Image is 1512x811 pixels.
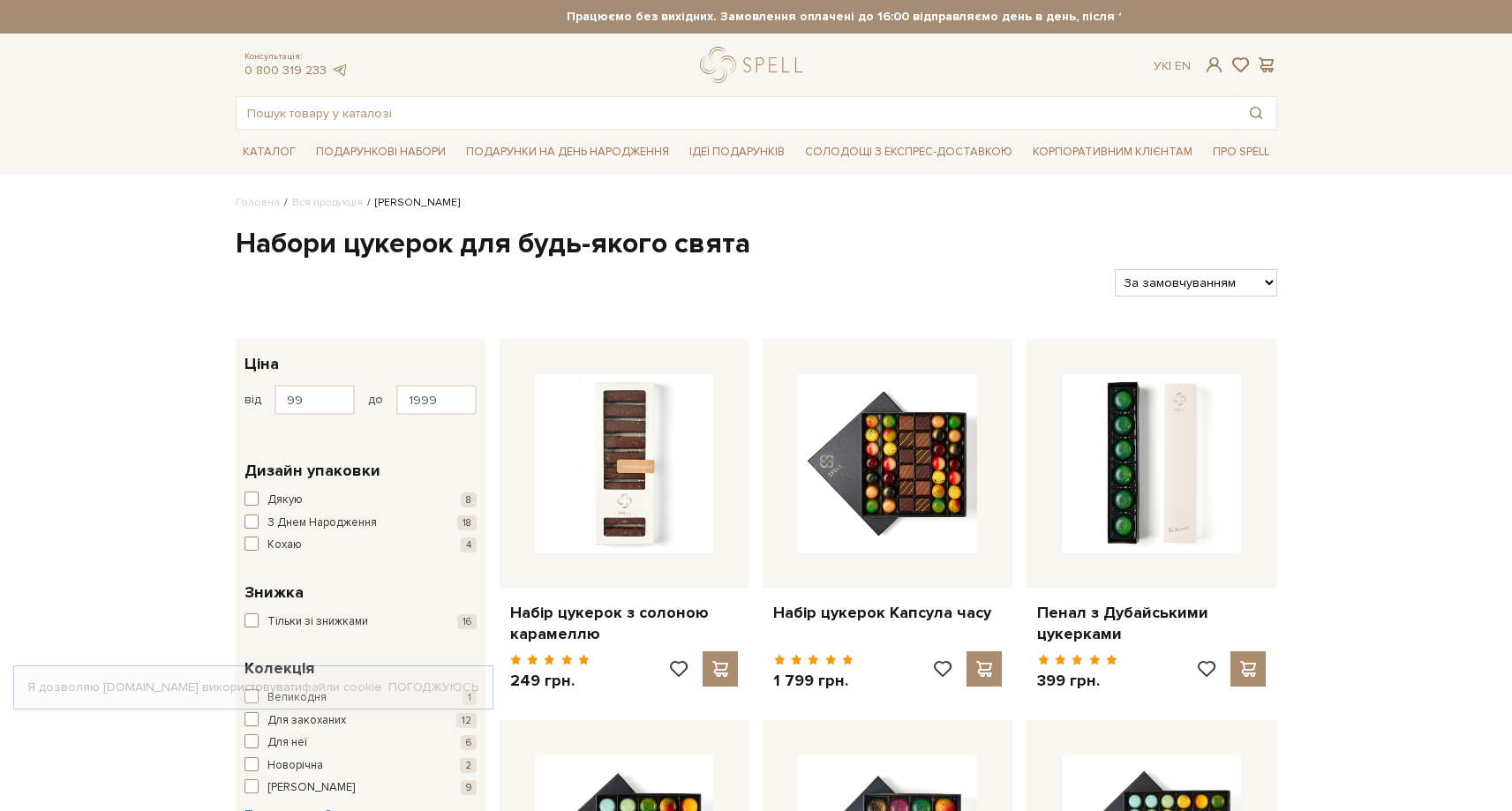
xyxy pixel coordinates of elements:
[700,47,810,83] a: logo
[236,226,1277,263] h1: Набори цукерок для будь-якого свята
[244,352,279,376] span: Ціна
[267,779,355,797] span: [PERSON_NAME]
[236,139,303,166] span: Каталог
[292,196,363,209] a: Вся продукція
[388,680,478,695] a: Погоджуюсь
[773,671,854,691] p: 1 799 грн.
[798,137,1019,167] a: Солодощі з експрес-доставкою
[244,779,477,797] button: [PERSON_NAME] 9
[302,680,382,695] a: файли cookie
[510,671,591,691] p: 249 грн.
[682,139,792,166] span: Ідеї подарунків
[457,515,477,530] span: 18
[267,492,303,509] span: Дякую
[244,63,327,78] a: 0 800 319 233
[1236,97,1276,129] button: Пошук товару у каталозі
[1206,139,1276,166] span: Про Spell
[461,492,477,507] span: 8
[267,757,323,775] span: Новорічна
[392,9,1433,25] strong: Працюємо без вихідних. Замовлення оплачені до 16:00 відправляємо день в день, після 16:00 - насту...
[267,712,346,730] span: Для закоханих
[461,537,477,552] span: 4
[275,385,355,415] input: Ціна
[237,97,1236,129] input: Пошук товару у каталозі
[244,392,261,408] span: від
[396,385,477,415] input: Ціна
[1154,58,1191,74] div: Ук
[267,514,377,532] span: З Днем Народження
[461,780,477,795] span: 9
[460,758,477,773] span: 2
[461,735,477,750] span: 6
[244,51,349,63] span: Консультація:
[267,734,307,752] span: Для неї
[236,196,280,209] a: Головна
[244,657,314,680] span: Колекція
[244,581,304,604] span: Знижка
[459,139,676,166] span: Подарунки на День народження
[244,734,477,752] button: Для неї 6
[244,613,477,631] button: Тільки зі знижками 16
[244,459,380,483] span: Дизайн упаковки
[331,63,349,78] a: telegram
[267,537,302,554] span: Кохаю
[456,713,477,728] span: 12
[244,712,477,730] button: Для закоханих 12
[309,139,453,166] span: Подарункові набори
[14,680,493,695] div: Я дозволяю [DOMAIN_NAME] використовувати
[244,514,477,532] button: З Днем Народження 18
[510,603,739,644] a: Набір цукерок з солоною карамеллю
[244,757,477,775] button: Новорічна 2
[1169,58,1171,73] span: |
[773,603,1002,623] a: Набір цукерок Капсула часу
[1037,671,1117,691] p: 399 грн.
[267,613,368,631] span: Тільки зі знижками
[244,492,477,509] button: Дякую 8
[1037,603,1266,644] a: Пенал з Дубайськими цукерками
[368,392,383,408] span: до
[244,537,477,554] button: Кохаю 4
[457,614,477,629] span: 16
[1175,58,1191,73] a: En
[1026,137,1200,167] a: Корпоративним клієнтам
[363,195,460,211] li: [PERSON_NAME]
